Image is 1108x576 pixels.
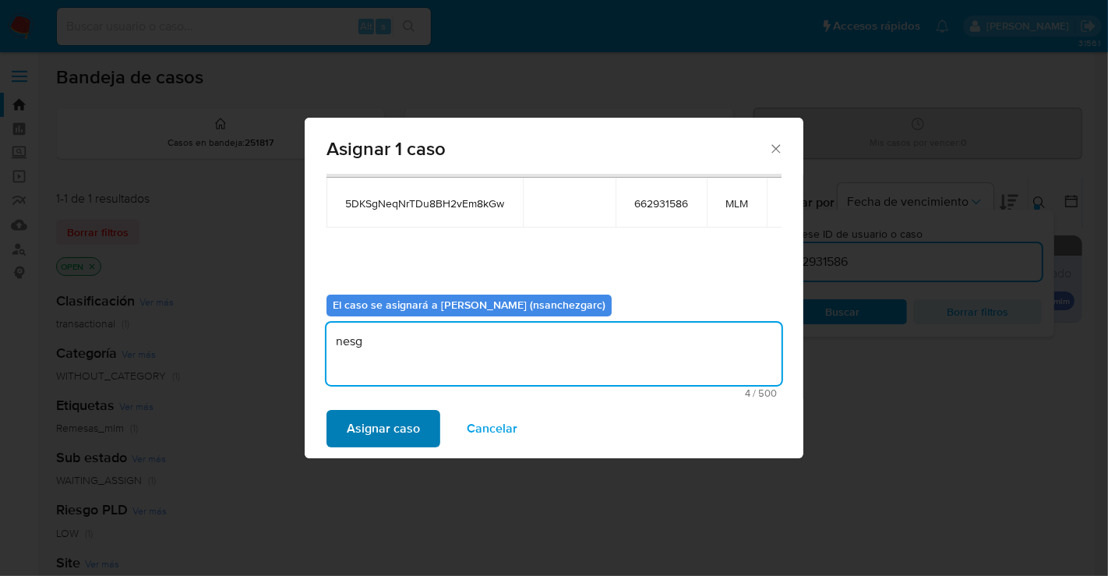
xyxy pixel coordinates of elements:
[326,410,440,447] button: Asignar caso
[467,412,517,446] span: Cancelar
[634,196,688,210] span: 662931586
[446,410,538,447] button: Cancelar
[725,196,748,210] span: MLM
[768,141,782,155] button: Cerrar ventana
[326,140,768,158] span: Asignar 1 caso
[331,388,777,398] span: Máximo 500 caracteres
[345,196,504,210] span: 5DKSgNeqNrTDu8BH2vEm8kGw
[333,297,605,313] b: El caso se asignará a [PERSON_NAME] (nsanchezgarc)
[326,323,782,385] textarea: nesg
[347,412,420,446] span: Asignar caso
[305,118,803,458] div: assign-modal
